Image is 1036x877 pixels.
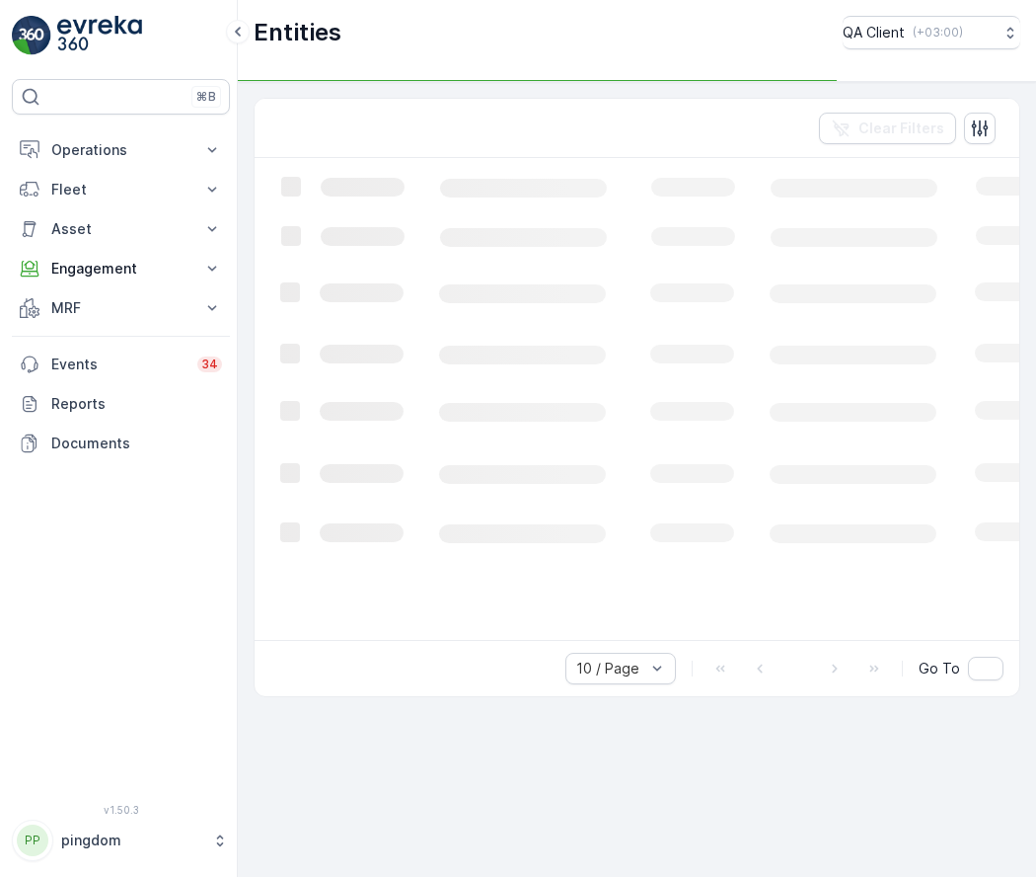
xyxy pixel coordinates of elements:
[12,804,230,816] span: v 1.50.3
[51,180,190,199] p: Fleet
[843,16,1020,49] button: QA Client(+03:00)
[843,23,905,42] p: QA Client
[196,89,216,105] p: ⌘B
[12,130,230,170] button: Operations
[12,424,230,463] a: Documents
[254,17,341,48] p: Entities
[51,434,222,453] p: Documents
[12,249,230,288] button: Engagement
[12,170,230,209] button: Fleet
[51,394,222,414] p: Reports
[12,209,230,249] button: Asset
[57,16,142,55] img: logo_light-DOdMpM7g.png
[51,259,190,279] p: Engagement
[51,355,185,374] p: Events
[12,384,230,424] a: Reports
[12,345,230,384] a: Events34
[913,25,963,40] p: ( +03:00 )
[12,16,51,55] img: logo
[51,219,190,239] p: Asset
[17,825,48,856] div: PP
[12,820,230,861] button: PPpingdom
[858,119,944,138] p: Clear Filters
[61,831,202,850] p: pingdom
[919,659,960,678] span: Go To
[51,140,190,160] p: Operations
[819,113,956,144] button: Clear Filters
[12,288,230,328] button: MRF
[201,357,218,372] p: 34
[51,298,190,318] p: MRF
